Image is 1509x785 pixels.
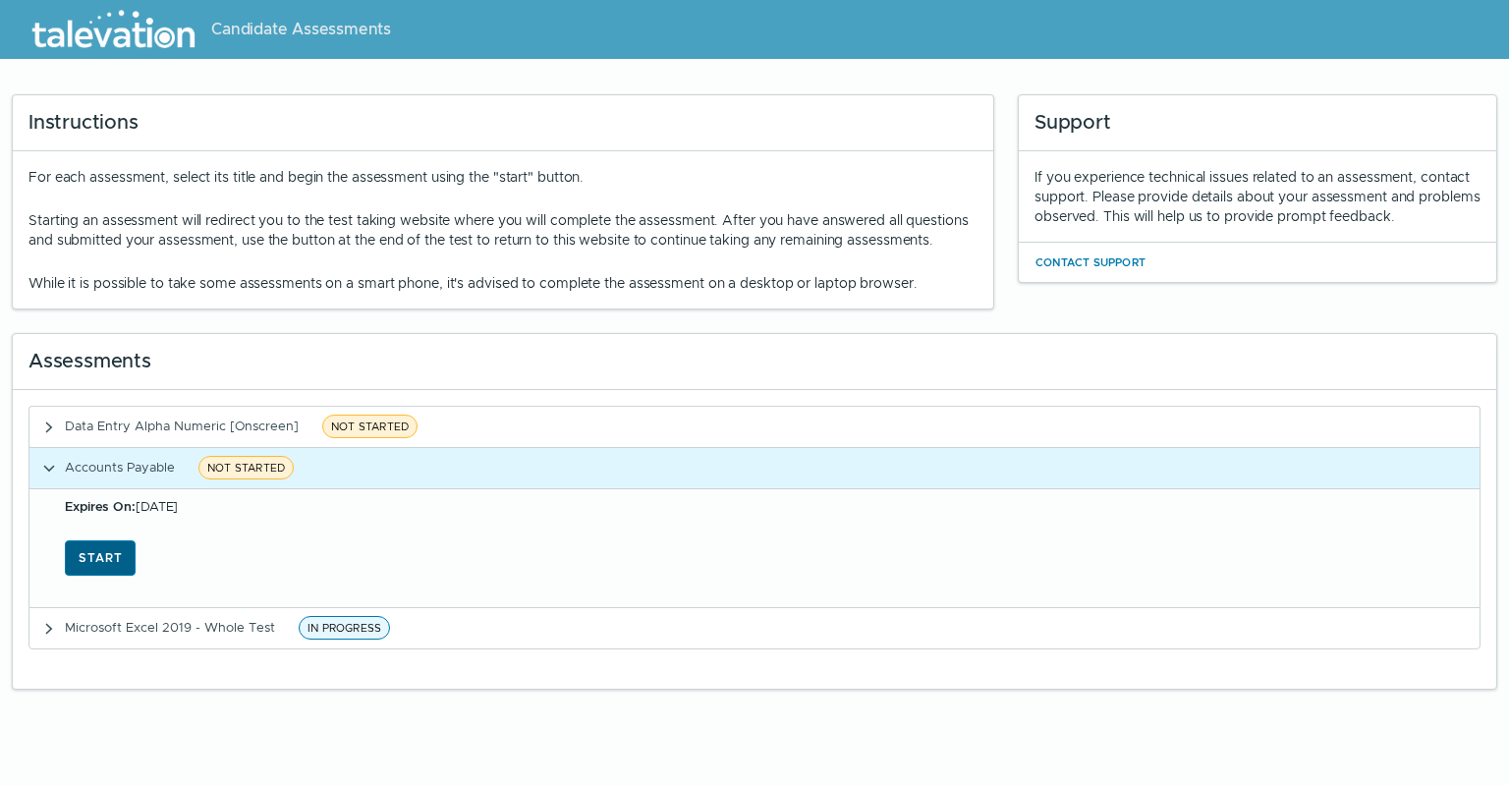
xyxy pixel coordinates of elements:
[198,456,294,479] span: NOT STARTED
[65,619,275,636] span: Microsoft Excel 2019 - Whole Test
[29,448,1480,488] button: Accounts PayableNOT STARTED
[13,95,993,151] div: Instructions
[13,334,1496,390] div: Assessments
[29,608,1480,648] button: Microsoft Excel 2019 - Whole TestIN PROGRESS
[1034,167,1481,226] div: If you experience technical issues related to an assessment, contact support. Please provide deta...
[28,488,1481,607] div: Accounts PayableNOT STARTED
[299,616,390,640] span: IN PROGRESS
[28,167,978,293] div: For each assessment, select its title and begin the assessment using the "start" button.
[28,273,978,293] p: While it is possible to take some assessments on a smart phone, it's advised to complete the asse...
[65,459,175,476] span: Accounts Payable
[29,407,1480,447] button: Data Entry Alpha Numeric [Onscreen]NOT STARTED
[65,418,299,434] span: Data Entry Alpha Numeric [Onscreen]
[100,16,130,31] span: Help
[65,540,136,576] button: Start
[24,5,203,54] img: Talevation_Logo_Transparent_white.png
[1034,251,1146,274] button: Contact Support
[28,210,978,250] p: Starting an assessment will redirect you to the test taking website where you will complete the a...
[322,415,418,438] span: NOT STARTED
[65,498,178,515] span: [DATE]
[65,498,136,515] b: Expires On:
[1019,95,1496,151] div: Support
[211,18,391,41] span: Candidate Assessments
